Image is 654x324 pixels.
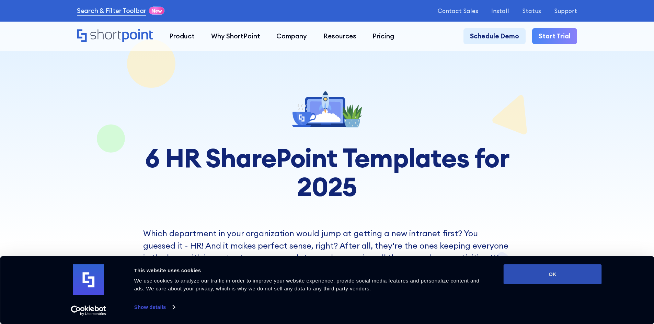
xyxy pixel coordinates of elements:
[522,8,541,14] a: Status
[73,264,104,295] img: logo
[438,8,478,14] a: Contact Sales
[504,264,602,284] button: OK
[532,28,577,45] a: Start Trial
[134,278,480,291] span: We use cookies to analyze our traffic in order to improve your website experience, provide social...
[530,244,654,324] iframe: Chat Widget
[491,8,509,14] a: Install
[315,28,365,45] a: Resources
[211,31,260,41] div: Why ShortPoint
[463,28,526,45] a: Schedule Demo
[134,266,488,275] div: This website uses cookies
[58,305,118,316] a: Usercentrics Cookiebot - opens in a new window
[143,227,511,289] p: Which department in your organization would jump at getting a new intranet first? You guessed it ...
[372,31,394,41] div: Pricing
[145,141,509,203] strong: 6 HR SharePoint Templates for 2025
[203,28,268,45] a: Why ShortPoint
[77,6,146,16] a: Search & Filter Toolbar
[169,31,195,41] div: Product
[323,31,356,41] div: Resources
[268,28,315,45] a: Company
[77,29,153,43] a: Home
[365,28,403,45] a: Pricing
[134,302,175,312] a: Show details
[161,28,203,45] a: Product
[554,8,577,14] a: Support
[276,31,307,41] div: Company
